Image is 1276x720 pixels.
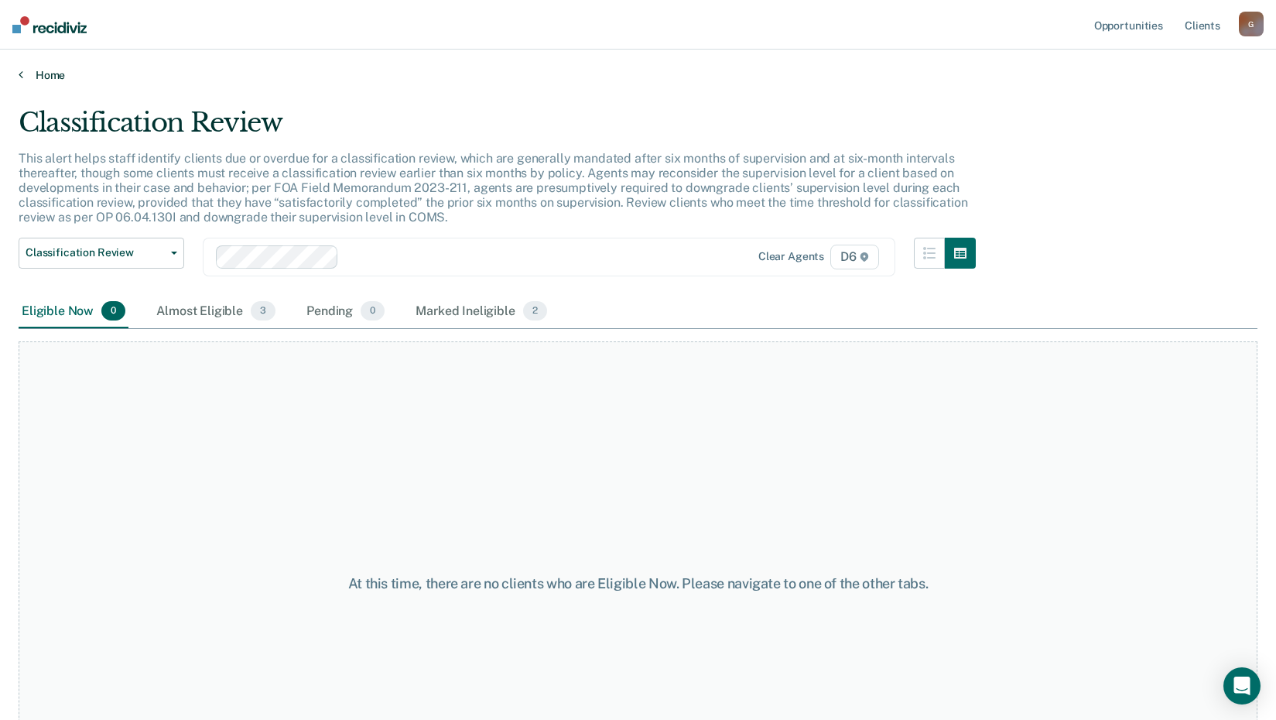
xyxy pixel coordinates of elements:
div: Clear agents [758,250,824,263]
p: This alert helps staff identify clients due or overdue for a classification review, which are gen... [19,151,967,225]
a: Home [19,68,1257,82]
div: Classification Review [19,107,976,151]
span: D6 [830,245,879,269]
span: 0 [361,301,385,321]
span: 3 [251,301,275,321]
div: At this time, there are no clients who are Eligible Now. Please navigate to one of the other tabs. [329,575,948,592]
span: 0 [101,301,125,321]
div: Marked Ineligible2 [412,295,550,329]
button: G [1239,12,1264,36]
div: Open Intercom Messenger [1223,667,1261,705]
span: Classification Review [26,246,165,259]
div: Eligible Now0 [19,295,128,329]
img: Recidiviz [12,16,87,33]
div: Almost Eligible3 [153,295,279,329]
span: 2 [523,301,547,321]
button: Classification Review [19,238,184,269]
div: Pending0 [303,295,388,329]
